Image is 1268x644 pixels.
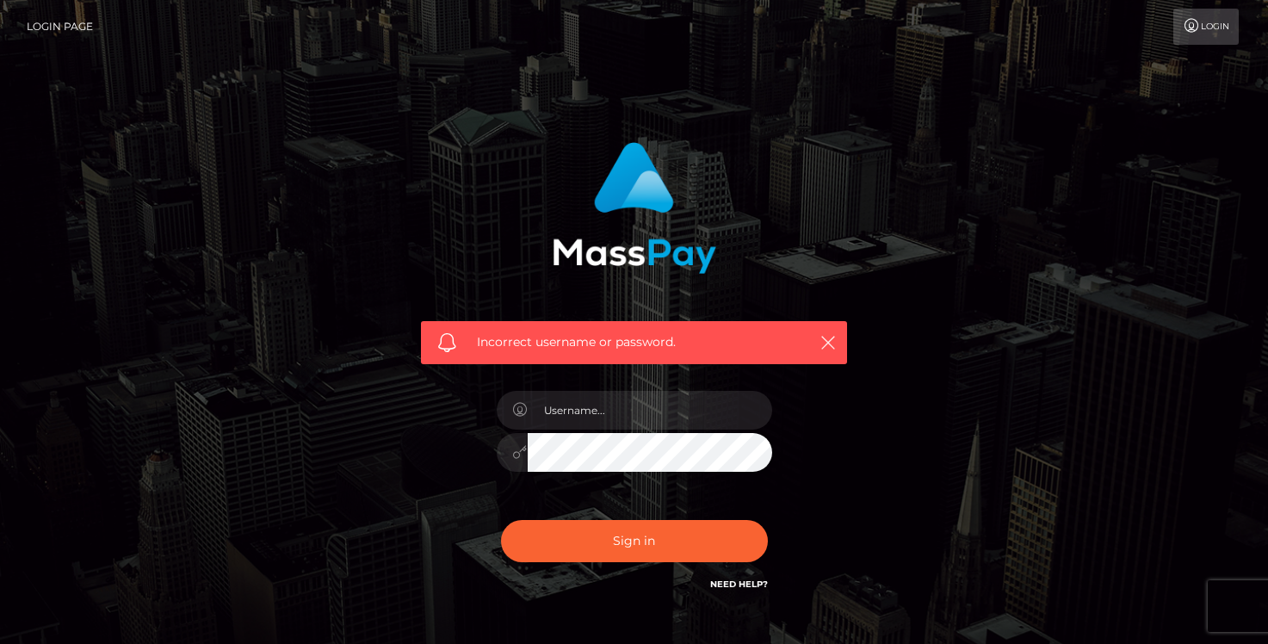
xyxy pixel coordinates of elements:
span: Incorrect username or password. [477,333,791,351]
input: Username... [528,391,772,430]
img: MassPay Login [553,142,716,274]
a: Login Page [27,9,93,45]
button: Sign in [501,520,768,562]
a: Login [1173,9,1239,45]
a: Need Help? [710,579,768,590]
